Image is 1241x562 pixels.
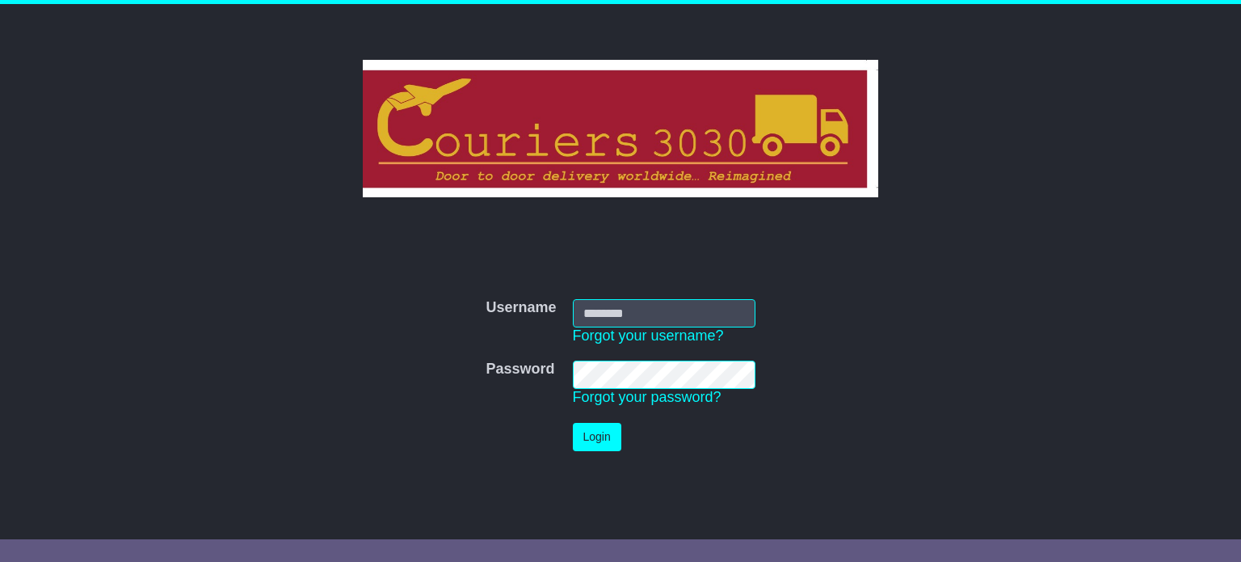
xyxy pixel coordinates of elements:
[573,327,724,344] a: Forgot your username?
[573,389,721,405] a: Forgot your password?
[363,60,879,197] img: Couriers 3030
[486,299,556,317] label: Username
[486,361,554,378] label: Password
[573,423,621,451] button: Login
